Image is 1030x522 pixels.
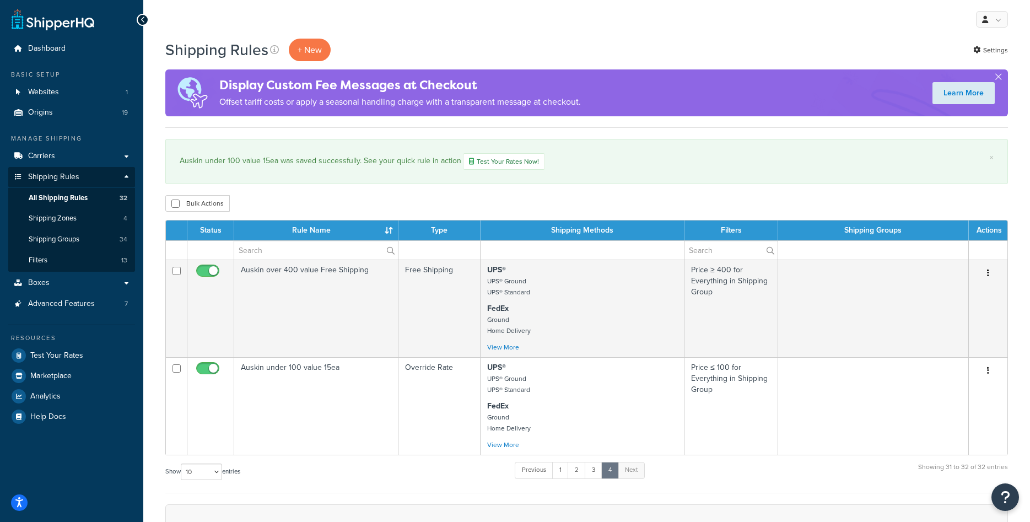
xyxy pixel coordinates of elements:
span: Filters [29,256,47,265]
input: Search [234,241,398,260]
span: Analytics [30,392,61,401]
select: Showentries [181,464,222,480]
div: Showing 31 to 32 of 32 entries [918,461,1008,485]
td: Free Shipping [398,260,480,357]
li: All Shipping Rules [8,188,135,208]
span: 34 [120,235,127,244]
span: Shipping Zones [29,214,77,223]
a: Test Your Rates [8,346,135,365]
th: Rule Name : activate to sort column ascending [234,220,398,240]
th: Shipping Methods [481,220,685,240]
small: UPS® Ground UPS® Standard [487,374,530,395]
a: Previous [515,462,553,478]
a: View More [487,342,519,352]
a: Boxes [8,273,135,293]
td: Price ≥ 400 for Everything in Shipping Group [684,260,778,357]
div: Auskin under 100 value 15ea was saved successfully. See your quick rule in action [180,153,994,170]
a: Origins 19 [8,103,135,123]
td: Price ≤ 100 for Everything in Shipping Group [684,357,778,455]
a: Shipping Groups 34 [8,229,135,250]
li: Shipping Groups [8,229,135,250]
span: Shipping Groups [29,235,79,244]
span: Test Your Rates [30,351,83,360]
li: Advanced Features [8,294,135,314]
button: Bulk Actions [165,195,230,212]
li: Websites [8,82,135,103]
span: 1 [126,88,128,97]
a: 2 [568,462,586,478]
span: Shipping Rules [28,173,79,182]
a: 1 [552,462,569,478]
li: Filters [8,250,135,271]
span: 32 [120,193,127,203]
p: Offset tariff costs or apply a seasonal handling charge with a transparent message at checkout. [219,94,581,110]
a: Help Docs [8,407,135,427]
div: Manage Shipping [8,134,135,143]
a: Marketplace [8,366,135,386]
a: Advanced Features 7 [8,294,135,314]
li: Origins [8,103,135,123]
img: duties-banner-06bc72dcb5fe05cb3f9472aba00be2ae8eb53ab6f0d8bb03d382ba314ac3c341.png [165,69,219,116]
label: Show entries [165,464,240,480]
li: Shipping Zones [8,208,135,229]
td: Auskin under 100 value 15ea [234,357,398,455]
a: Shipping Zones 4 [8,208,135,229]
span: 19 [122,108,128,117]
strong: FedEx [487,400,509,412]
td: Auskin over 400 value Free Shipping [234,260,398,357]
span: 4 [123,214,127,223]
span: Boxes [28,278,50,288]
span: Help Docs [30,412,66,422]
small: Ground Home Delivery [487,412,531,433]
a: × [989,153,994,162]
div: Resources [8,333,135,343]
th: Type [398,220,480,240]
td: Override Rate [398,357,480,455]
span: 7 [125,299,128,309]
th: Shipping Groups [778,220,969,240]
span: Websites [28,88,59,97]
span: Advanced Features [28,299,95,309]
p: + New [289,39,331,61]
li: Shipping Rules [8,167,135,272]
span: Origins [28,108,53,117]
a: Filters 13 [8,250,135,271]
a: Dashboard [8,39,135,59]
a: Test Your Rates Now! [463,153,545,170]
a: Shipping Rules [8,167,135,187]
a: All Shipping Rules 32 [8,188,135,208]
span: All Shipping Rules [29,193,88,203]
th: Actions [969,220,1007,240]
span: Marketplace [30,372,72,381]
a: Learn More [932,82,995,104]
span: 13 [121,256,127,265]
a: Websites 1 [8,82,135,103]
button: Open Resource Center [991,483,1019,511]
h1: Shipping Rules [165,39,268,61]
a: Next [618,462,645,478]
div: Basic Setup [8,70,135,79]
input: Search [684,241,778,260]
strong: FedEx [487,303,509,314]
a: ShipperHQ Home [12,8,94,30]
strong: UPS® [487,264,506,276]
a: View More [487,440,519,450]
th: Filters [684,220,778,240]
strong: UPS® [487,362,506,373]
h4: Display Custom Fee Messages at Checkout [219,76,581,94]
a: Settings [973,42,1008,58]
a: 4 [601,462,619,478]
small: UPS® Ground UPS® Standard [487,276,530,297]
span: Carriers [28,152,55,161]
a: Carriers [8,146,135,166]
small: Ground Home Delivery [487,315,531,336]
span: Dashboard [28,44,66,53]
a: Analytics [8,386,135,406]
